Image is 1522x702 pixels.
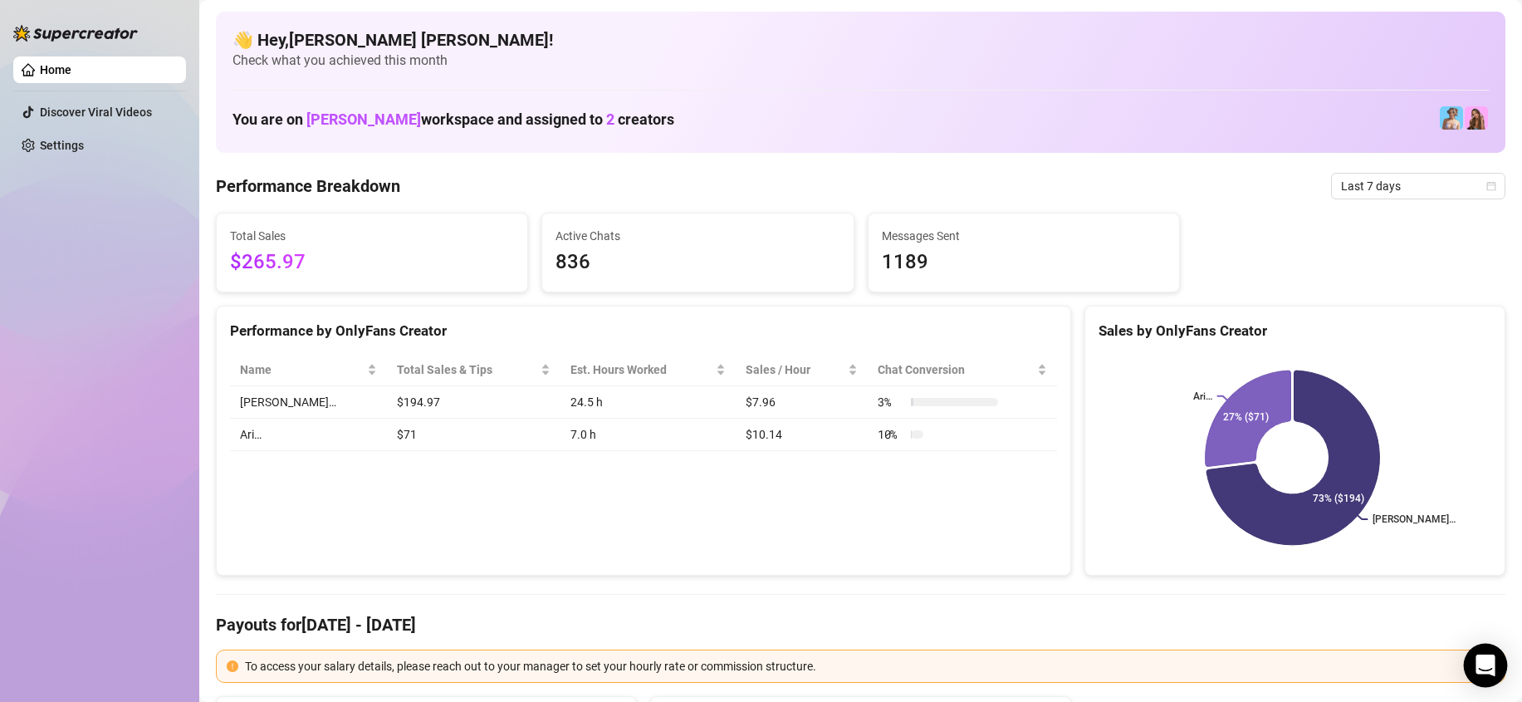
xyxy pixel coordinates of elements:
div: Sales by OnlyFans Creator [1099,320,1491,342]
span: Chat Conversion [878,361,1034,379]
td: Ari… [230,419,387,451]
span: Check what you achieved this month [232,52,1489,70]
th: Sales / Hour [736,354,868,386]
th: Total Sales & Tips [387,354,560,386]
span: Sales / Hour [746,361,844,379]
span: calendar [1486,181,1496,191]
span: $265.97 [230,247,514,278]
div: Open Intercom Messenger [1464,644,1508,688]
span: exclamation-circle [227,660,238,672]
td: 24.5 h [560,386,736,419]
span: Messages Sent [882,227,1166,245]
img: Ari [1465,106,1488,130]
span: 10 % [878,425,904,444]
span: Total Sales [230,227,514,245]
div: Performance by OnlyFans Creator [230,320,1057,342]
text: [PERSON_NAME]… [1373,513,1456,525]
span: [PERSON_NAME] [306,110,421,128]
span: Last 7 days [1341,174,1495,199]
img: logo-BBDzfeDw.svg [13,25,138,42]
h4: 👋 Hey, [PERSON_NAME] [PERSON_NAME] ! [232,28,1489,52]
td: 7.0 h [560,419,736,451]
text: Ari… [1193,390,1212,402]
a: Settings [40,139,84,152]
span: 3 % [878,393,904,411]
span: 2 [606,110,614,128]
td: [PERSON_NAME]… [230,386,387,419]
a: Discover Viral Videos [40,106,152,119]
h4: Performance Breakdown [216,174,400,198]
th: Chat Conversion [868,354,1057,386]
h1: You are on workspace and assigned to creators [232,110,674,129]
span: 1189 [882,247,1166,278]
td: $71 [387,419,560,451]
td: $10.14 [736,419,868,451]
a: Home [40,63,71,76]
h4: Payouts for [DATE] - [DATE] [216,613,1505,636]
span: Name [240,361,364,379]
div: Est. Hours Worked [570,361,712,379]
img: Vanessa [1440,106,1463,130]
span: Active Chats [555,227,839,245]
td: $194.97 [387,386,560,419]
span: Total Sales & Tips [397,361,537,379]
div: To access your salary details, please reach out to your manager to set your hourly rate or commis... [245,657,1495,675]
span: 836 [555,247,839,278]
td: $7.96 [736,386,868,419]
th: Name [230,354,387,386]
